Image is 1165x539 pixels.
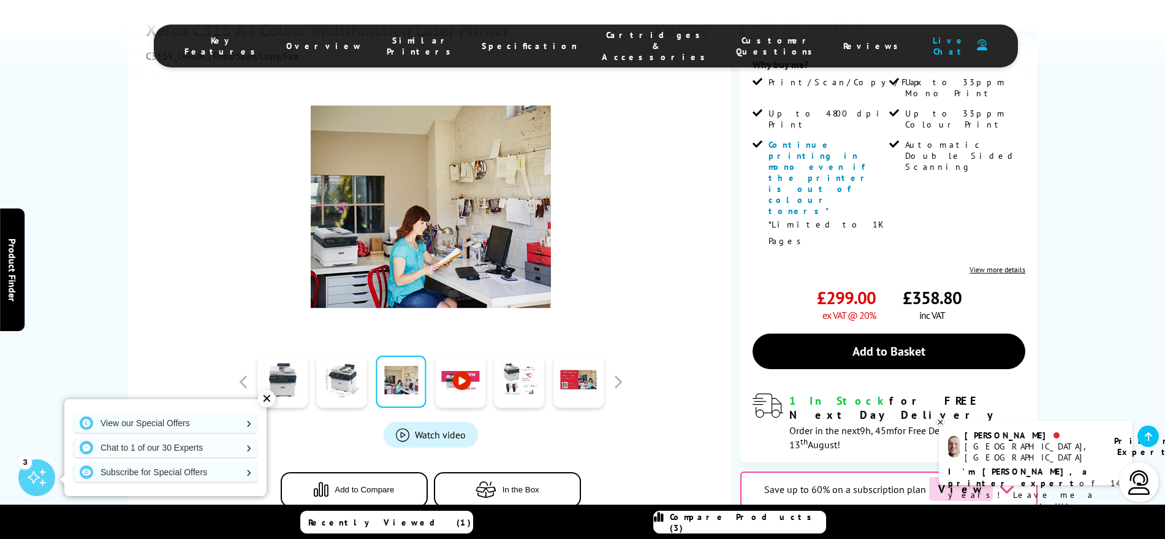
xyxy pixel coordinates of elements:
span: Cartridges & Accessories [602,29,712,63]
p: *Limited to 1K Pages [768,216,886,250]
span: ex VAT @ 20% [822,309,876,321]
span: Live Chat [929,35,971,57]
span: Product Finder [6,238,18,301]
span: Compare Products (3) [670,511,825,533]
div: modal_delivery [753,394,1025,450]
span: Automatic Double Sided Scanning [905,139,1023,172]
span: £358.80 [903,286,962,309]
span: Up to 33ppm Mono Print [905,77,1023,99]
span: Recently Viewed (1) [308,517,471,528]
img: Xerox C315 Thumbnail [311,86,551,327]
span: Specification [482,40,577,52]
a: Product_All_Videos [384,422,478,448]
img: ashley-livechat.png [948,436,960,457]
a: View our Special Offers [74,413,257,433]
span: Order in the next for Free Delivery [DATE] 13 August! [789,424,992,451]
span: Watch video [415,429,466,441]
span: Continue printing in mono even if the printer is out of colour toners* [768,139,871,216]
img: user-headset-light.svg [1127,470,1152,495]
span: Print/Scan/Copy/Fax [768,77,926,88]
a: Add to Basket [753,334,1025,369]
span: Customer Questions [736,35,819,57]
span: Save up to 60% on a subscription plan [764,483,926,495]
div: [PERSON_NAME] [965,430,1099,441]
div: [GEOGRAPHIC_DATA], [GEOGRAPHIC_DATA] [965,441,1099,463]
p: of 14 years! Leave me a message and I'll respond ASAP [948,466,1123,524]
span: inc VAT [919,309,945,321]
span: Key Features [184,35,262,57]
div: 3 [18,455,32,468]
span: Reviews [843,40,905,52]
span: Similar Printers [387,35,457,57]
span: Add to Compare [335,485,394,494]
span: View [929,477,993,501]
sup: th [800,436,808,447]
a: View more details [970,265,1025,274]
a: Recently Viewed (1) [300,511,473,533]
a: Subscribe for Special Offers [74,462,257,482]
span: In the Box [503,485,539,494]
span: Overview [286,40,362,52]
div: for FREE Next Day Delivery [789,394,1025,422]
a: Chat to 1 of our 30 Experts [74,438,257,457]
span: Up to 33ppm Colour Print [905,108,1023,130]
a: Compare Products (3) [653,511,826,533]
span: Up to 4800 dpi Print [768,108,886,130]
img: user-headset-duotone.svg [977,39,987,51]
span: 9h, 45m [860,424,894,437]
button: In the Box [434,472,581,507]
button: Add to Compare [281,472,428,507]
span: £299.00 [817,286,876,309]
div: ✕ [258,390,275,407]
b: I'm [PERSON_NAME], a printer expert [948,466,1091,489]
span: 1 In Stock [789,394,889,408]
